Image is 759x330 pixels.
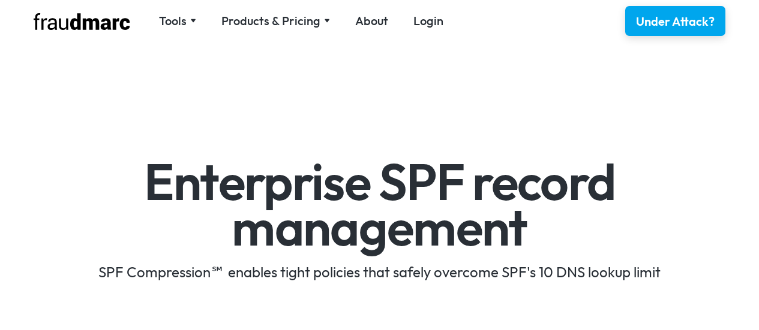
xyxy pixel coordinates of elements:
div: Under Attack? [636,13,715,30]
div: SPF Compression℠ enables tight policies that safely overcome SPF's 10 DNS lookup limit [31,262,728,281]
div: Tools [159,13,196,29]
a: Under Attack? [625,6,725,36]
div: Products & Pricing [221,13,330,29]
div: Products & Pricing [221,13,320,29]
a: Login [413,13,443,29]
h1: Enterprise SPF record management [31,159,728,250]
div: Tools [159,13,187,29]
a: About [355,13,388,29]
